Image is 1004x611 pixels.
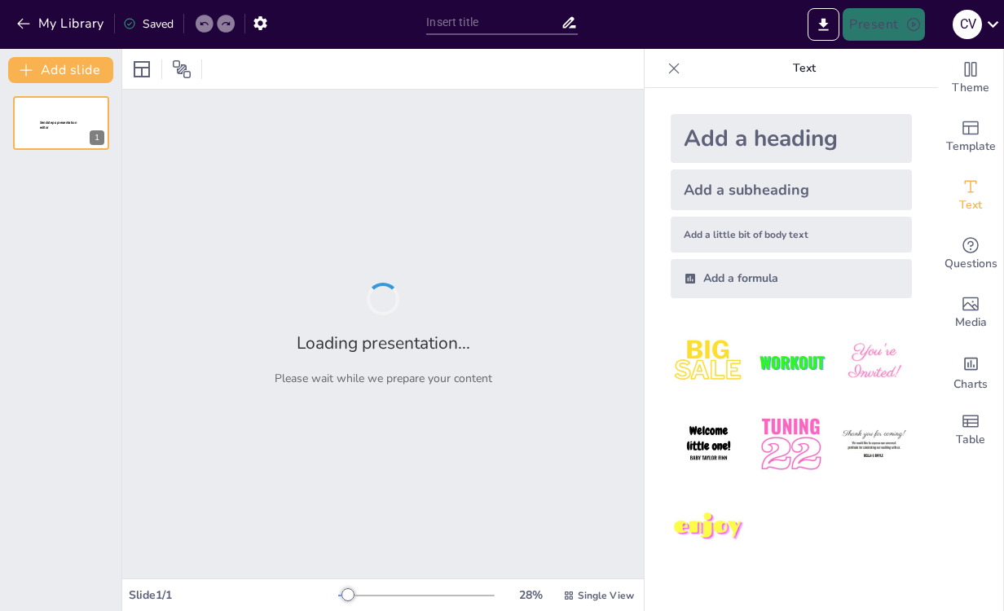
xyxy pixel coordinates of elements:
img: 3.jpeg [836,324,912,400]
div: Layout [129,56,155,82]
span: Position [172,59,192,79]
span: Theme [952,79,989,97]
div: Add charts and graphs [938,342,1003,401]
h2: Loading presentation... [297,332,470,354]
span: Sendsteps presentation editor [40,121,77,130]
img: 4.jpeg [671,407,746,482]
span: Media [955,314,987,332]
input: Insert title [426,11,560,34]
img: 5.jpeg [753,407,829,482]
div: Add a formula [671,259,912,298]
p: Please wait while we prepare your content [275,371,492,386]
div: Get real-time input from your audience [938,225,1003,284]
div: Add a table [938,401,1003,459]
img: 6.jpeg [836,407,912,482]
button: Present [843,8,924,41]
button: My Library [12,11,111,37]
span: Questions [945,255,997,273]
div: Add a heading [671,114,912,163]
p: Text [687,49,922,88]
button: C V [953,8,982,41]
div: 1 [90,130,104,145]
img: 7.jpeg [671,490,746,565]
img: 2.jpeg [753,324,829,400]
span: Text [959,196,982,214]
div: Add text boxes [938,166,1003,225]
span: Template [946,138,996,156]
img: 1.jpeg [671,324,746,400]
div: Saved [123,16,174,32]
button: Add slide [8,57,113,83]
span: Single View [578,589,634,602]
div: C V [953,10,982,39]
div: Slide 1 / 1 [129,587,338,603]
span: Table [956,431,985,449]
div: 28 % [511,587,550,603]
div: Add images, graphics, shapes or video [938,284,1003,342]
div: Add ready made slides [938,108,1003,166]
button: Export to PowerPoint [808,8,839,41]
div: Add a subheading [671,169,912,210]
div: Sendsteps presentation editor1 [13,96,109,150]
div: Change the overall theme [938,49,1003,108]
span: Charts [953,376,988,393]
div: Add a little bit of body text [671,217,912,253]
